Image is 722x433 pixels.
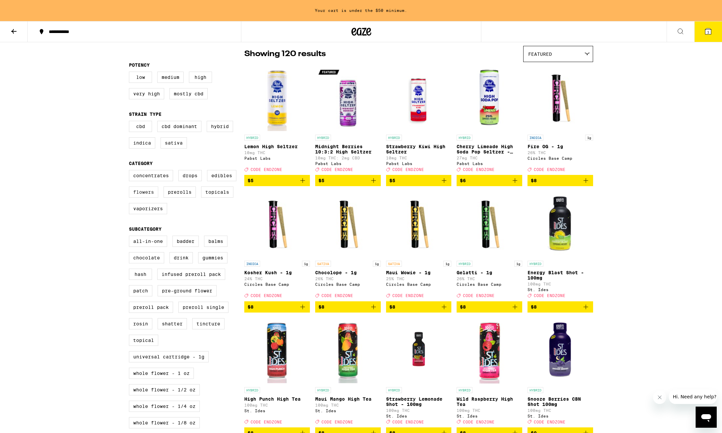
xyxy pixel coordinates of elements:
span: $5 [389,178,395,183]
label: Shatter [158,318,187,329]
span: $8 [318,304,324,310]
p: 100mg THC [244,403,310,407]
span: CODE ENDZONE [392,167,424,172]
label: Whole Flower - 1/4 oz [129,401,200,412]
p: HYBRID [244,387,260,393]
a: Open page for Cherry Limeade High Soda Pop Seltzer - 25mg from Pabst Labs [457,65,522,175]
a: Open page for Fire OG - 1g from Circles Base Camp [527,65,593,175]
label: Medium [157,72,184,83]
span: $8 [531,304,537,310]
p: INDICA [527,135,543,141]
button: Add to bag [386,175,452,186]
p: Midnight Berries 10:3:2 High Seltzer [315,144,381,154]
p: HYBRID [457,387,472,393]
span: 1 [707,30,709,34]
img: St. Ides - Maui Mango High Tea [315,318,381,384]
label: Whole Flower - 1/8 oz [129,417,200,428]
p: Maui Mango High Tea [315,396,381,402]
div: Pabst Labs [315,161,381,166]
p: 100mg THC [527,408,593,413]
a: Open page for Gelatti - 1g from Circles Base Camp [457,191,522,301]
img: St. Ides - Wild Raspberry High Tea [457,318,522,384]
label: Concentrates [129,170,173,181]
p: HYBRID [315,135,331,141]
label: Low [129,72,152,83]
a: Open page for High Punch High Tea from St. Ides [244,318,310,427]
p: HYBRID [315,387,331,393]
label: Topicals [201,186,233,198]
span: $5 [318,178,324,183]
label: Preroll Pack [129,302,173,313]
span: CODE ENDZONE [463,294,495,298]
p: HYBRID [457,135,472,141]
span: CODE ENDZONE [321,420,353,424]
p: 1g [443,261,451,267]
label: Rosin [129,318,152,329]
img: Circles Base Camp - Fire OG - 1g [527,65,593,131]
p: 27mg THC [457,156,522,160]
p: Strawberry Kiwi High Seltzer [386,144,452,154]
div: Circles Base Camp [457,282,522,286]
p: 10mg THC: 2mg CBD [315,156,381,160]
p: INDICA [244,261,260,267]
span: $5 [248,178,254,183]
img: St. Ides - High Punch High Tea [244,318,310,384]
span: $8 [531,178,537,183]
div: Circles Base Camp [386,282,452,286]
label: Edibles [207,170,236,181]
p: 100mg THC [386,408,452,413]
label: Drink [169,252,193,263]
label: Preroll Single [178,302,228,313]
p: Lemon High Seltzer [244,144,310,149]
p: Wild Raspberry High Tea [457,396,522,407]
button: 1 [694,21,722,42]
label: Vaporizers [129,203,167,214]
span: CODE ENDZONE [463,420,495,424]
button: Add to bag [457,301,522,313]
img: Circles Base Camp - Chocolope - 1g [315,191,381,257]
label: Prerolls [164,186,196,198]
p: 1g [585,135,593,141]
p: 24% THC [244,277,310,281]
label: Indica [129,137,155,149]
button: Add to bag [244,301,310,313]
p: HYBRID [386,387,402,393]
label: Patch [129,285,152,296]
p: 26% THC [527,150,593,155]
img: Circles Base Camp - Maui Wowie - 1g [386,191,452,257]
label: High [189,72,212,83]
p: Strawberry Lemonade Shot - 100mg [386,396,452,407]
img: St. Ides - Strawberry Lemonade Shot - 100mg [386,318,452,384]
label: CBD [129,121,152,132]
a: Open page for Kosher Kush - 1g from Circles Base Camp [244,191,310,301]
label: Sativa [161,137,187,149]
span: CODE ENDZONE [463,167,495,172]
img: Pabst Labs - Midnight Berries 10:3:2 High Seltzer [315,65,381,131]
span: $8 [460,304,466,310]
span: CODE ENDZONE [251,167,282,172]
iframe: Button to launch messaging window [696,407,717,428]
label: Infused Preroll Pack [157,269,225,280]
div: St. Ides [386,414,452,418]
label: Balms [204,236,227,247]
button: Add to bag [457,175,522,186]
a: Open page for Chocolope - 1g from Circles Base Camp [315,191,381,301]
span: $6 [460,178,466,183]
a: Open page for Wild Raspberry High Tea from St. Ides [457,318,522,427]
iframe: Message from company [669,389,717,404]
label: CBD Dominant [157,121,201,132]
button: Add to bag [315,301,381,313]
p: 26% THC [457,277,522,281]
a: Open page for Maui Mango High Tea from St. Ides [315,318,381,427]
iframe: Close message [653,391,666,404]
p: 100mg THC [527,282,593,286]
a: Open page for Snooze Berries CBN Shot 100mg from St. Ides [527,318,593,427]
label: Whole Flower - 1/2 oz [129,384,200,395]
div: St. Ides [315,409,381,413]
span: CODE ENDZONE [392,420,424,424]
button: Add to bag [315,175,381,186]
a: Open page for Maui Wowie - 1g from Circles Base Camp [386,191,452,301]
button: Add to bag [527,175,593,186]
div: St. Ides [457,414,522,418]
